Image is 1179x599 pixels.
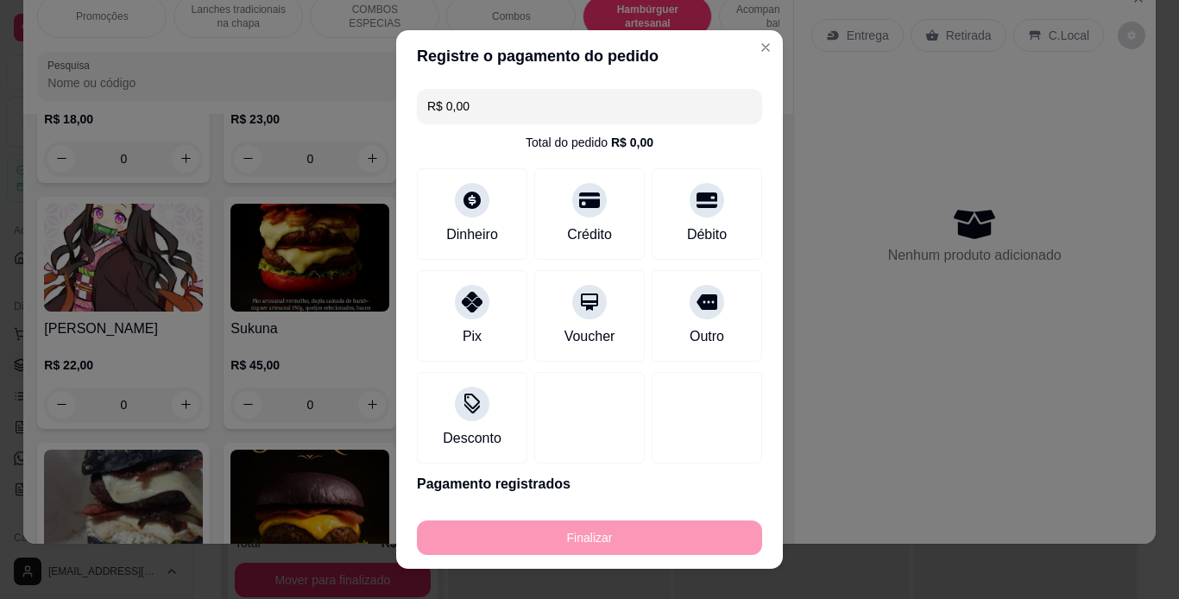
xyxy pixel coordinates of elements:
div: Crédito [567,224,612,245]
div: R$ 0,00 [611,134,653,151]
div: Desconto [443,428,501,449]
div: Dinheiro [446,224,498,245]
p: Pagamento registrados [417,474,762,495]
div: Débito [687,224,727,245]
div: Total do pedido [526,134,653,151]
header: Registre o pagamento do pedido [396,30,783,82]
div: Pix [463,326,482,347]
div: Outro [690,326,724,347]
input: Ex.: hambúrguer de cordeiro [427,89,752,123]
button: Close [752,34,779,61]
div: Voucher [564,326,615,347]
